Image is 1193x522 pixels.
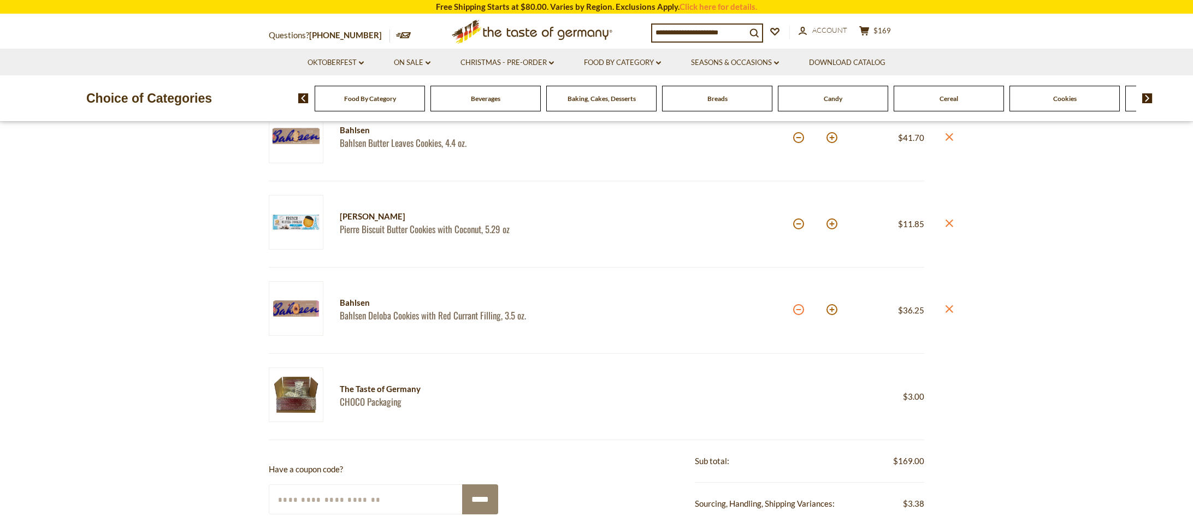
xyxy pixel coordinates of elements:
a: Food By Category [584,57,661,69]
a: Click here for details. [680,2,757,11]
a: Beverages [471,94,500,103]
img: Pierre Butter Cookies with Coconut [269,195,323,250]
img: Bahlsen Butter Leaves Cookies [269,109,323,163]
span: $169 [873,26,891,35]
a: Cookies [1053,94,1077,103]
p: Have a coupon code? [269,462,498,476]
a: Bahlsen Deloba Cookies with Red Currant Filling, 3.5 oz. [340,310,577,321]
span: Sub total: [695,456,729,466]
a: Oktoberfest [308,57,364,69]
div: Bahlsen [340,123,577,137]
div: Bahlsen [340,296,577,310]
a: Pierre Biscuit Butter Cookies with Coconut, 5.29 oz [340,223,577,235]
a: Seasons & Occasions [691,57,779,69]
img: Bahlsen Deloba Cookies with Red Currant Filling [269,281,323,336]
span: Sourcing, Handling, Shipping Variances: [695,499,835,508]
a: Baking, Cakes, Desserts [568,94,636,103]
span: $3.38 [903,497,924,511]
span: $169.00 [893,454,924,468]
a: CHOCO Packaging [340,396,614,407]
span: Account [812,26,847,34]
p: Questions? [269,28,390,43]
a: Cereal [940,94,958,103]
button: $169 [859,26,891,39]
a: Breads [707,94,728,103]
a: On Sale [394,57,430,69]
a: Account [799,25,847,37]
a: [PHONE_NUMBER] [309,30,382,40]
a: Bahlsen Butter Leaves Cookies, 4.4 oz. [340,137,577,149]
img: previous arrow [298,93,309,103]
a: Download Catalog [809,57,885,69]
span: $41.70 [898,133,924,143]
div: The Taste of Germany [340,382,614,396]
div: [PERSON_NAME] [340,210,577,223]
a: Candy [824,94,842,103]
a: Food By Category [344,94,396,103]
span: $36.25 [898,305,924,315]
img: next arrow [1142,93,1153,103]
span: $11.85 [898,219,924,229]
span: $3.00 [903,391,924,401]
img: CHOCO Packaging [269,367,323,422]
a: Christmas - PRE-ORDER [460,57,554,69]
